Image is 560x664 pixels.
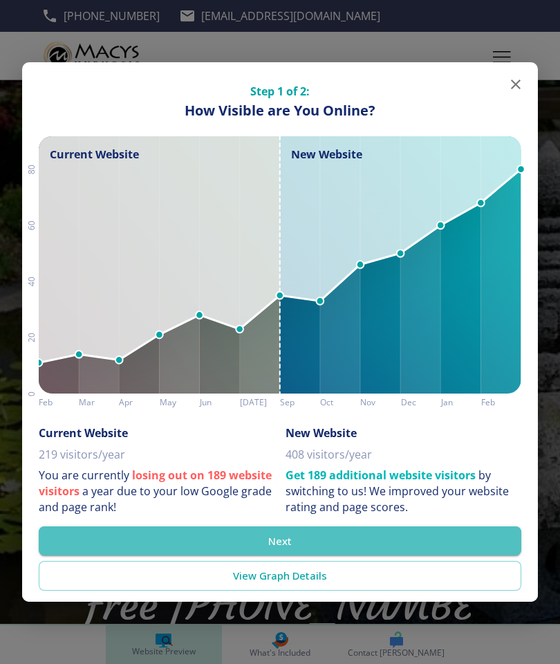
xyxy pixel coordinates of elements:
[240,395,280,409] h6: [DATE]
[286,426,357,441] h6: New Website
[39,447,125,463] p: 219 visitors/year
[119,395,159,409] h6: Apr
[286,447,372,463] p: 408 visitors/year
[39,526,521,555] button: Next
[39,468,272,499] strong: losing out on 189 website visitors
[360,395,400,409] h6: Nov
[39,426,128,441] h6: Current Website
[286,483,509,515] div: We improved your website rating and page scores.
[160,395,200,409] h6: May
[280,395,320,409] h6: Sep
[200,395,240,409] h6: Jun
[441,395,481,409] h6: Jan
[39,468,274,515] p: You are currently a year due to your low Google grade and page rank!
[39,395,79,409] h6: Feb
[401,395,441,409] h6: Dec
[320,395,360,409] h6: Oct
[286,468,476,483] strong: Get 189 additional website visitors
[79,395,119,409] h6: Mar
[481,395,521,409] h6: Feb
[286,468,521,515] p: by switching to us!
[39,561,521,590] a: View Graph Details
